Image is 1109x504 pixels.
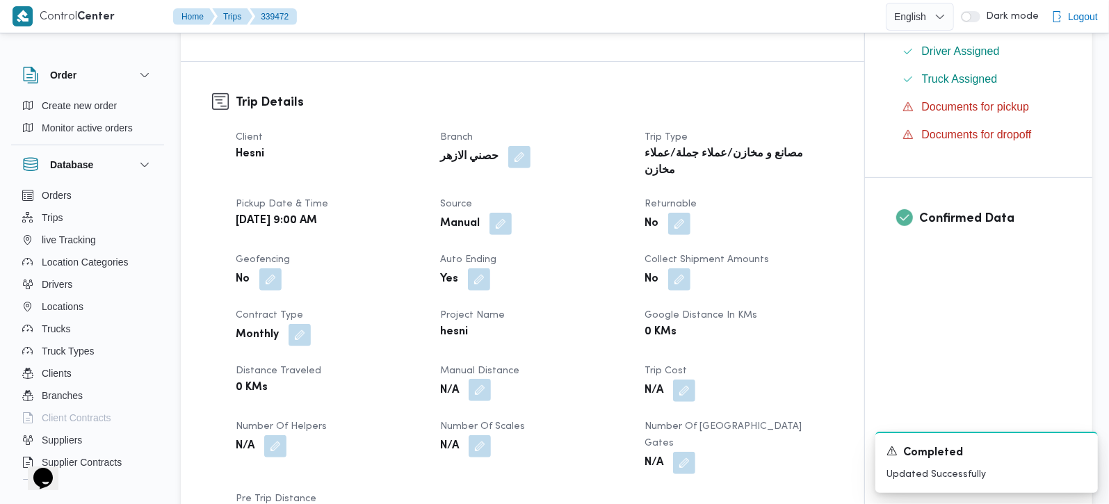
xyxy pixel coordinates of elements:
span: Returnable [645,200,697,209]
p: Updated Successfully [887,467,1087,482]
iframe: chat widget [14,448,58,490]
button: Order [22,67,153,83]
button: Trucks [17,318,159,340]
h3: Confirmed Data [920,209,1062,228]
b: مصانع و مخازن/عملاء جملة/عملاء مخازن [645,146,829,179]
span: Number of Scales [440,422,525,431]
span: Locations [42,298,83,315]
button: Trips [212,8,252,25]
span: Orders [42,187,72,204]
button: Suppliers [17,429,159,451]
span: Auto Ending [440,255,496,264]
b: Monthly [236,327,279,343]
b: No [645,271,658,288]
div: Database [11,184,164,485]
span: Google distance in KMs [645,311,757,320]
span: Driver Assigned [922,43,1000,60]
span: Trip Cost [645,366,687,375]
span: Monitor active orders [42,120,133,136]
b: N/A [440,382,459,399]
b: Center [77,12,115,22]
button: Truck Types [17,340,159,362]
span: Source [440,200,472,209]
b: No [236,271,250,288]
span: Dark mode [980,11,1039,22]
span: Supplier Contracts [42,454,122,471]
h3: Order [50,67,76,83]
span: Client Contracts [42,409,111,426]
span: Branch [440,133,473,142]
span: Branches [42,387,83,404]
span: Clients [42,365,72,382]
button: Documents for dropoff [897,124,1062,146]
b: [DATE] 9:00 AM [236,213,317,229]
b: Hesni [236,146,264,163]
span: Number of [GEOGRAPHIC_DATA] Gates [645,422,802,448]
div: Order [11,95,164,145]
h3: Database [50,156,93,173]
span: Client [236,133,263,142]
b: حصني الازهر [440,149,499,165]
span: Project Name [440,311,505,320]
span: Truck Assigned [922,71,998,88]
span: Trucks [42,320,70,337]
button: Drivers [17,273,159,295]
b: N/A [440,438,459,455]
span: Driver Assigned [922,45,1000,57]
span: Suppliers [42,432,82,448]
b: No [645,216,658,232]
b: N/A [645,382,663,399]
span: Drivers [42,276,72,293]
button: Clients [17,362,159,384]
b: 0 KMs [236,380,268,396]
button: Supplier Contracts [17,451,159,473]
span: Manual Distance [440,366,519,375]
span: Truck Assigned [922,73,998,85]
button: Location Categories [17,251,159,273]
span: Trips [42,209,63,226]
span: Location Categories [42,254,129,270]
button: Documents for pickup [897,96,1062,118]
button: Database [22,156,153,173]
b: N/A [645,455,663,471]
button: Devices [17,473,159,496]
img: X8yXhbKr1z7QwAAAABJRU5ErkJggg== [13,6,33,26]
span: Create new order [42,97,117,114]
button: live Tracking [17,229,159,251]
button: Driver Assigned [897,40,1062,63]
span: Pre Trip Distance [236,494,316,503]
span: Completed [903,445,963,462]
span: Geofencing [236,255,290,264]
button: Logout [1046,3,1103,31]
b: Yes [440,271,458,288]
b: hesni [440,324,468,341]
span: Documents for dropoff [922,129,1032,140]
button: Monitor active orders [17,117,159,139]
button: Home [173,8,215,25]
button: Trips [17,206,159,229]
button: Client Contracts [17,407,159,429]
b: N/A [236,438,254,455]
button: Branches [17,384,159,407]
button: Truck Assigned [897,68,1062,90]
span: Documents for pickup [922,101,1030,113]
span: Documents for pickup [922,99,1030,115]
span: Documents for dropoff [922,127,1032,143]
button: 339472 [250,8,297,25]
span: Number of Helpers [236,422,327,431]
span: Distance Traveled [236,366,321,375]
span: live Tracking [42,231,96,248]
span: Logout [1068,8,1098,25]
button: Locations [17,295,159,318]
span: Pickup date & time [236,200,328,209]
button: Orders [17,184,159,206]
button: Create new order [17,95,159,117]
b: 0 KMs [645,324,677,341]
span: Devices [42,476,76,493]
span: Contract Type [236,311,303,320]
b: Manual [440,216,480,232]
span: Trip Type [645,133,688,142]
span: Collect Shipment Amounts [645,255,769,264]
h3: Trip Details [236,93,833,112]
